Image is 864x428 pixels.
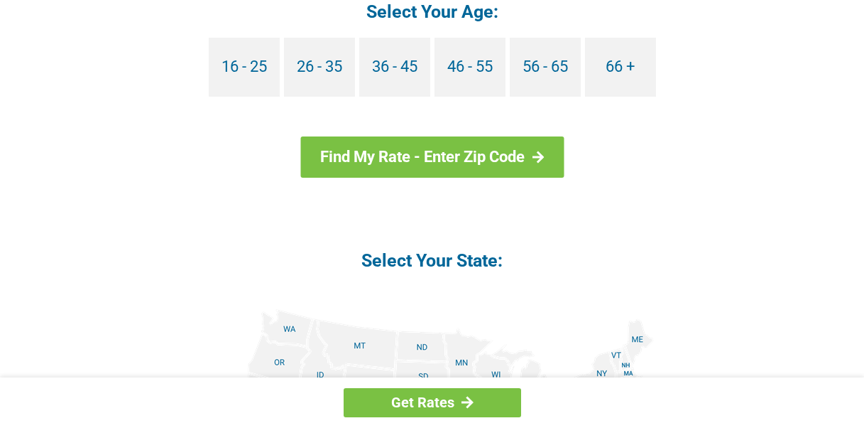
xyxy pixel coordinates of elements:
[344,388,521,417] a: Get Rates
[434,38,505,97] a: 46 - 55
[585,38,656,97] a: 66 +
[209,38,280,97] a: 16 - 25
[284,38,355,97] a: 26 - 35
[359,38,430,97] a: 36 - 45
[92,249,773,272] h4: Select Your State:
[300,137,564,178] a: Find My Rate - Enter Zip Code
[510,38,581,97] a: 56 - 65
